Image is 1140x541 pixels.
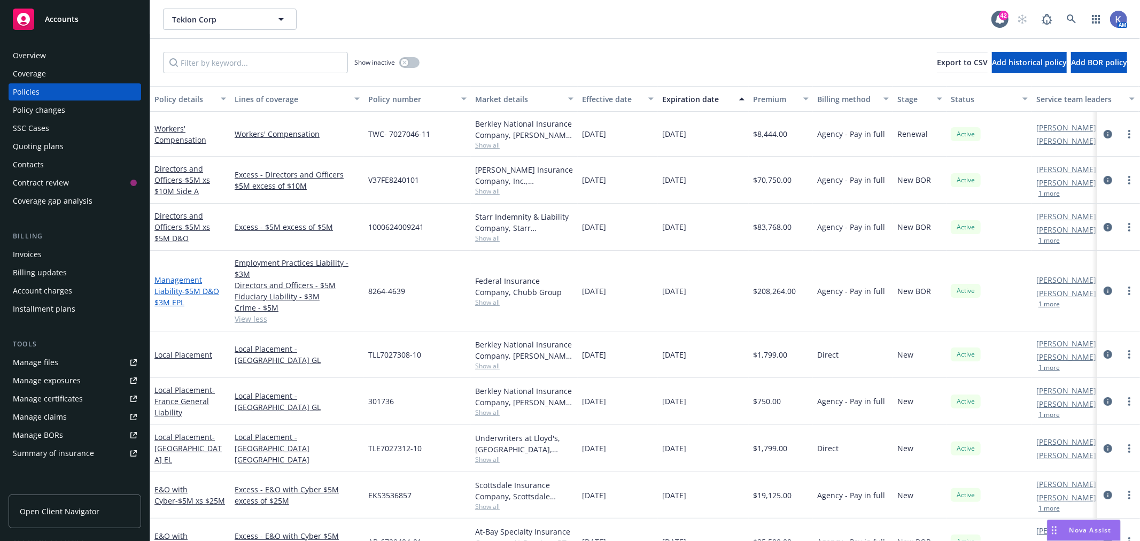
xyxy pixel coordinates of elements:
div: Manage BORs [13,427,63,444]
div: Lines of coverage [235,94,348,105]
div: Policy number [368,94,455,105]
a: circleInformation [1102,442,1114,455]
span: Agency - Pay in full [817,174,885,186]
span: New [897,490,913,501]
a: [PERSON_NAME] [1036,224,1096,235]
span: Show all [475,234,573,243]
span: [DATE] [662,396,686,407]
button: 1 more [1038,505,1060,512]
span: Accounts [45,15,79,24]
div: Quoting plans [13,138,64,155]
a: Billing updates [9,264,141,281]
span: $83,768.00 [753,221,792,233]
a: Local Placement - [GEOGRAPHIC_DATA] GL [235,343,360,366]
button: Export to CSV [937,52,988,73]
a: Directors and Officers [154,211,210,243]
span: Active [955,350,976,359]
a: SSC Cases [9,120,141,137]
span: [DATE] [582,490,606,501]
a: Excess - $5M excess of $5M [235,221,360,233]
a: Manage exposures [9,372,141,389]
div: Tools [9,339,141,350]
span: Active [955,175,976,185]
span: Agency - Pay in full [817,221,885,233]
a: Workers' Compensation [235,128,360,140]
span: Active [955,444,976,453]
div: Invoices [13,246,42,263]
a: Contacts [9,156,141,173]
span: - France General Liability [154,385,215,418]
span: [DATE] [662,443,686,454]
button: Market details [471,86,578,112]
a: Installment plans [9,300,141,318]
a: [PERSON_NAME] [1036,338,1096,349]
div: Starr Indemnity & Liability Company, Starr Companies, RT Specialty Insurance Services, LLC (RSG S... [475,211,573,234]
span: Active [955,397,976,406]
a: more [1123,284,1136,297]
button: 1 more [1038,301,1060,307]
div: Effective date [582,94,642,105]
button: Premium [749,86,813,112]
a: circleInformation [1102,128,1114,141]
button: Stage [893,86,947,112]
span: [DATE] [662,174,686,186]
button: Service team leaders [1032,86,1139,112]
span: TLL7027308-10 [368,349,421,360]
span: [DATE] [582,285,606,297]
span: Active [955,222,976,232]
span: Add BOR policy [1071,57,1127,67]
span: - $5M D&O $3M EPL [154,286,219,307]
span: Show all [475,187,573,196]
a: Coverage [9,65,141,82]
span: [DATE] [662,285,686,297]
a: Overview [9,47,141,64]
a: Crime - $5M [235,302,360,313]
span: 301736 [368,396,394,407]
a: Local Placement - [GEOGRAPHIC_DATA] [GEOGRAPHIC_DATA] [235,431,360,465]
button: Tekion Corp [163,9,297,30]
span: Show all [475,141,573,150]
a: Manage BORs [9,427,141,444]
a: more [1123,442,1136,455]
a: Search [1061,9,1082,30]
span: [DATE] [582,128,606,140]
a: Account charges [9,282,141,299]
a: Policies [9,83,141,101]
div: Federal Insurance Company, Chubb Group [475,275,573,298]
div: Berkley National Insurance Company, [PERSON_NAME] Corporation [475,339,573,361]
span: New BOR [897,174,931,186]
span: $19,125.00 [753,490,792,501]
a: Invoices [9,246,141,263]
a: more [1123,221,1136,234]
div: Drag to move [1048,520,1061,540]
a: Quoting plans [9,138,141,155]
button: Add BOR policy [1071,52,1127,73]
a: [PERSON_NAME] [1036,211,1096,222]
a: Switch app [1085,9,1107,30]
span: New BOR [897,285,931,297]
a: more [1123,395,1136,408]
div: Scottsdale Insurance Company, Scottsdale Insurance Company (Nationwide) [475,480,573,502]
span: $8,444.00 [753,128,787,140]
a: [PERSON_NAME] [1036,122,1096,133]
span: $750.00 [753,396,781,407]
div: Account charges [13,282,72,299]
button: Policy number [364,86,471,112]
div: Policies [13,83,40,101]
button: Effective date [578,86,658,112]
a: Management Liability [154,275,219,307]
span: $208,264.00 [753,285,796,297]
div: Stage [897,94,930,105]
div: Status [951,94,1016,105]
span: Direct [817,349,839,360]
a: Excess - Directors and Officers $5M excess of $10M [235,169,360,191]
div: Overview [13,47,46,64]
a: Manage certificates [9,390,141,407]
a: [PERSON_NAME] [1036,288,1096,299]
div: Billing [9,231,141,242]
span: - $5M xs $10M Side A [154,175,210,196]
a: [PERSON_NAME] [1036,436,1096,447]
a: [PERSON_NAME] [1036,478,1096,490]
div: 42 [999,11,1009,20]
